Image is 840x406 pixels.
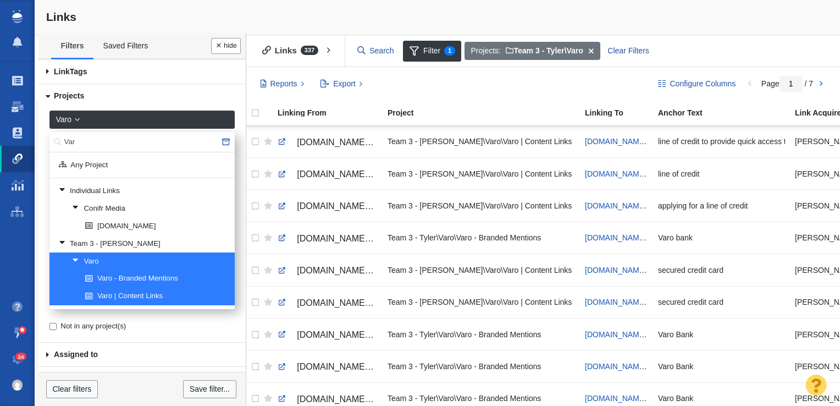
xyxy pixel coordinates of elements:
a: [DOMAIN_NAME][URL] [278,261,378,280]
span: Reports [270,78,297,90]
a: [DOMAIN_NAME][URL] [585,298,666,306]
input: Search [353,41,399,61]
div: Team 3 - Tyler\Varo\Varo - Branded Mentions [388,322,575,346]
span: Configure Columns [670,78,736,90]
span: [DOMAIN_NAME][URL] [297,169,390,179]
a: Type [38,367,246,392]
div: Clear Filters [601,42,655,61]
button: Export [314,75,369,94]
a: Projects [38,84,246,109]
a: Team 3 - [PERSON_NAME] [55,235,228,252]
span: [DOMAIN_NAME][URL] [297,298,390,308]
a: Anchor Text [658,109,794,118]
a: Varo | Content Links [82,288,228,305]
a: [DOMAIN_NAME][URL] [585,362,666,371]
span: [DOMAIN_NAME][URL] [297,394,390,404]
span: [DOMAIN_NAME][URL] [297,201,390,211]
span: Export [333,78,355,90]
a: [DOMAIN_NAME][URL] [278,133,378,152]
div: line of credit [658,162,785,185]
button: Configure Columns [652,75,742,94]
a: [DOMAIN_NAME][URL] [585,394,666,403]
span: Link [54,67,70,76]
a: [DOMAIN_NAME][URL][PERSON_NAME][PERSON_NAME] [278,229,378,248]
div: applying for a line of credit [658,194,785,217]
a: Save filter... [183,380,236,399]
div: line of credit to provide quick access to money [658,130,785,153]
span: Team 3 - Tyler\Varo [506,46,583,55]
span: [DOMAIN_NAME][URL] [297,138,390,147]
a: Conifr Media [69,200,229,217]
img: 0a657928374d280f0cbdf2a1688580e1 [12,380,23,391]
div: Team 3 - Tyler\Varo\Varo - Branded Mentions [388,226,575,250]
div: Team 3 - [PERSON_NAME]\Varo\Varo | Content Links [388,162,575,185]
span: Not in any project(s) [60,321,126,331]
a: Saved Filters [93,35,158,58]
a: [DOMAIN_NAME] [82,218,228,234]
a: Tags [38,59,246,84]
span: 1 [444,46,455,56]
div: Linking From [278,109,386,117]
span: [DOMAIN_NAME][URL] [297,266,390,275]
span: Varo [56,114,71,125]
div: Team 3 - [PERSON_NAME]\Varo\Varo | Content Links [388,258,575,282]
a: [DOMAIN_NAME][URL] [585,330,666,339]
div: Varo Bank [658,322,785,346]
a: Linking To [585,109,657,118]
span: [DOMAIN_NAME][URL] [297,362,390,371]
div: Linking To [585,109,657,117]
a: Individual Links [55,183,228,199]
span: 24 [15,353,27,361]
a: Varo - Branded Mentions [82,271,228,287]
a: [DOMAIN_NAME][URL] [585,233,666,242]
div: Varo Bank [658,354,785,378]
a: Filters [51,35,93,58]
a: [DOMAIN_NAME][URL] [585,169,666,178]
div: Team 3 - [PERSON_NAME]\Varo\Varo | Content Links [388,290,575,314]
a: Clear filters [46,380,98,399]
div: secured credit card [658,258,785,282]
button: Done [211,38,241,54]
span: Projects: [471,45,501,57]
div: Varo bank [658,226,785,250]
input: Search... [49,132,235,152]
span: [DOMAIN_NAME][URL][PERSON_NAME][PERSON_NAME] [297,234,534,243]
a: [DOMAIN_NAME][URL] [278,326,378,344]
span: Links [46,10,76,23]
a: [DOMAIN_NAME][URL] [585,201,666,210]
div: Team 3 - Tyler\Varo\Varo - Branded Mentions [388,354,575,378]
a: [DOMAIN_NAME][URL] [278,358,378,376]
a: [DOMAIN_NAME][URL] [585,266,666,275]
a: Varo [69,253,229,270]
div: Project [388,109,584,117]
input: Not in any project(s) [49,323,57,330]
span: [DOMAIN_NAME][URL] [297,330,390,339]
div: Team 3 - [PERSON_NAME]\Varo\Varo | Content Links [388,194,575,217]
a: [DOMAIN_NAME][URL] [278,294,378,312]
div: Team 3 - [PERSON_NAME]\Varo\Varo | Content Links [388,130,575,153]
button: Reports [254,75,311,94]
span: Any Project [70,160,108,171]
div: Anchor Text [658,109,794,117]
a: [DOMAIN_NAME][URL] [585,137,666,146]
a: [DOMAIN_NAME][URL] [278,197,378,216]
a: Assigned to [38,343,246,367]
a: Any Project [52,157,222,173]
div: secured credit card [658,290,785,314]
img: buzzstream_logo_iconsimple.png [12,10,22,23]
span: Filter [403,41,461,62]
span: Page / 7 [761,79,813,88]
a: Linking From [278,109,386,118]
a: [DOMAIN_NAME][URL] [278,165,378,184]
